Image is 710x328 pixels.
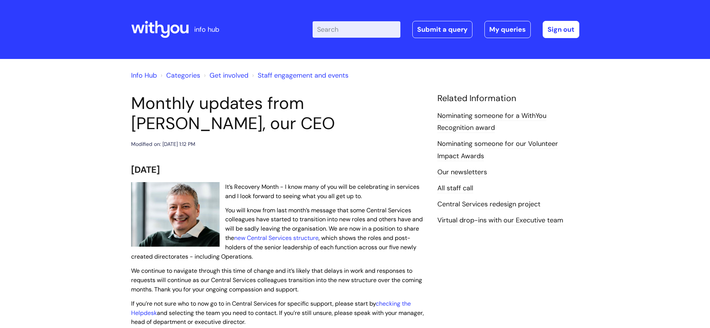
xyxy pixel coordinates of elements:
a: Central Services redesign project [437,200,540,209]
a: Virtual drop-ins with our Executive team [437,216,563,225]
span: [DATE] [131,164,160,175]
a: new Central Services structure [234,234,319,242]
a: Submit a query [412,21,472,38]
a: Our newsletters [437,168,487,177]
a: Sign out [543,21,579,38]
a: Nominating someone for our Volunteer Impact Awards [437,139,558,161]
input: Search [313,21,400,38]
img: WithYou Chief Executive Simon Phillips pictured looking at the camera and smiling [131,182,220,247]
a: Nominating someone for a WithYou Recognition award [437,111,546,133]
h1: Monthly updates from [PERSON_NAME], our CEO [131,93,426,134]
a: checking the Helpdesk [131,300,411,317]
div: | - [313,21,579,38]
a: Info Hub [131,71,157,80]
a: Get involved [210,71,248,80]
span: We continue to navigate through this time of change and it’s likely that delays in work and respo... [131,267,422,293]
span: If you’re not sure who to now go to in Central Services for specific support, please start by and... [131,300,424,326]
p: info hub [194,24,219,35]
a: Staff engagement and events [258,71,348,80]
li: Get involved [202,69,248,81]
li: Staff engagement and events [250,69,348,81]
li: Solution home [159,69,200,81]
a: My queries [484,21,531,38]
div: Modified on: [DATE] 1:12 PM [131,140,195,149]
h4: Related Information [437,93,579,104]
span: You will know from last month’s message that some Central Services colleagues have started to tra... [131,206,423,260]
a: Categories [166,71,200,80]
span: It’s Recovery Month - I know many of you will be celebrating in services and I look forward to se... [225,183,419,200]
a: All staff call [437,184,473,193]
